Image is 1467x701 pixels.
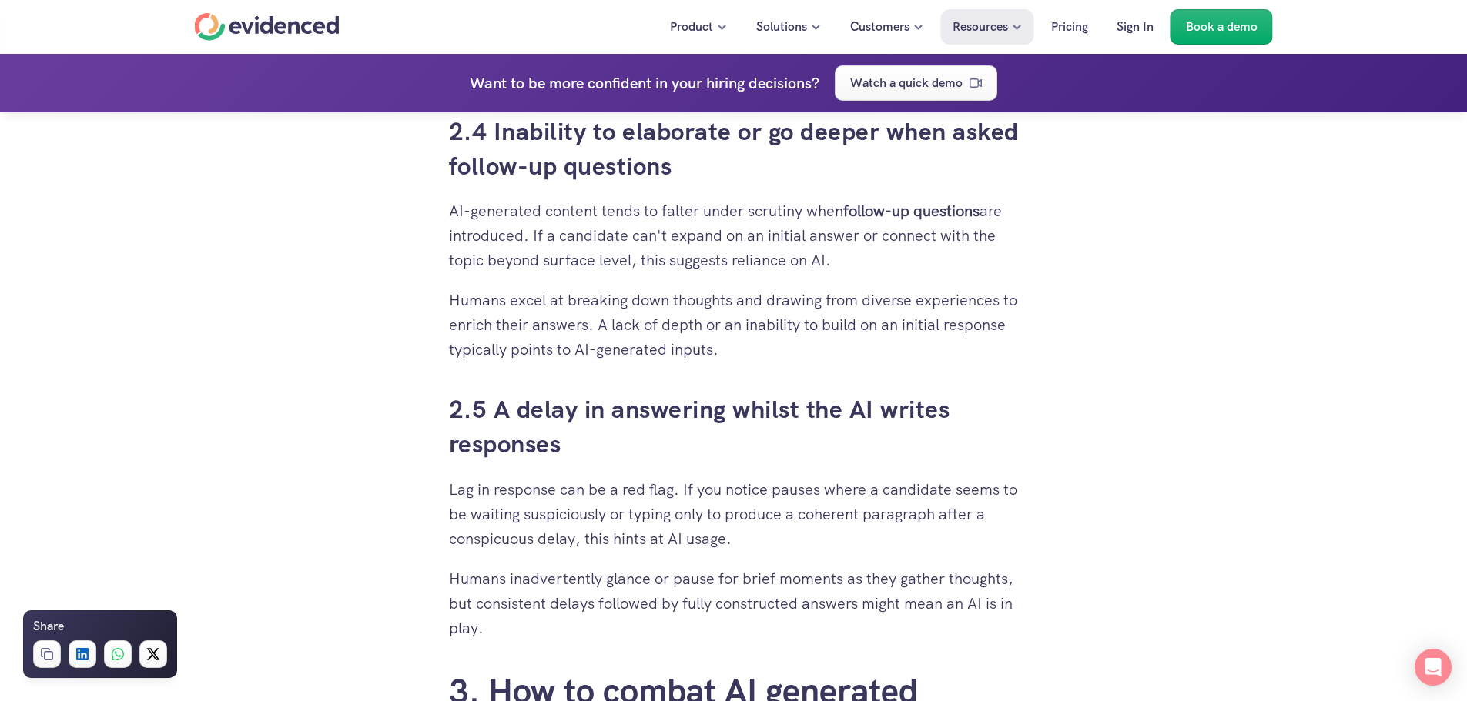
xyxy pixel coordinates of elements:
p: Product [670,17,713,37]
p: Pricing [1051,17,1088,37]
p: Lag in response can be a red flag. If you notice pauses where a candidate seems to be waiting sus... [449,477,1019,551]
p: Book a demo [1186,17,1258,37]
a: 2.5 A delay in answering whilst the AI writes responses [449,393,956,460]
a: Watch a quick demo [835,65,997,101]
p: Watch a quick demo [850,73,963,93]
a: 2.4 Inability to elaborate or go deeper when asked follow-up questions [449,115,1026,182]
p: Humans inadvertently glance or pause for brief moments as they gather thoughts, but consistent de... [449,566,1019,640]
a: Home [195,13,340,41]
p: Sign In [1117,17,1154,37]
h6: Share [33,616,64,636]
p: Solutions [756,17,807,37]
p: Customers [850,17,909,37]
p: AI-generated content tends to falter under scrutiny when are introduced. If a candidate can't exp... [449,199,1019,272]
a: Sign In [1105,9,1165,45]
a: Book a demo [1171,9,1273,45]
h4: Want to be more confident in your hiring decisions? [470,71,819,95]
p: Humans excel at breaking down thoughts and drawing from diverse experiences to enrich their answe... [449,288,1019,362]
a: Pricing [1040,9,1100,45]
p: Resources [953,17,1008,37]
div: Open Intercom Messenger [1415,649,1452,686]
strong: follow-up questions [843,201,980,221]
